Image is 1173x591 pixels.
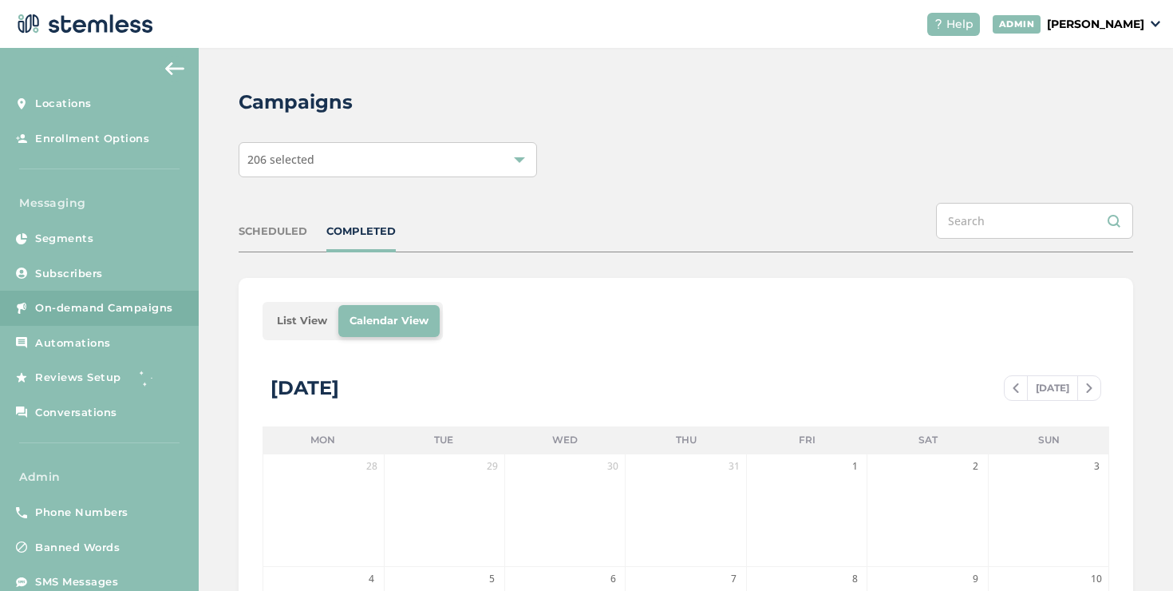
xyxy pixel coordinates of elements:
span: 6 [605,571,621,587]
div: COMPLETED [326,224,396,240]
span: On-demand Campaigns [35,300,173,316]
span: Subscribers [35,266,103,282]
li: Calendar View [338,305,440,337]
img: icon-help-white-03924b79.svg [934,19,943,29]
img: glitter-stars-b7820f95.gif [133,362,165,394]
li: Mon [263,426,384,454]
img: icon-chevron-right-bae969c5.svg [1086,383,1092,393]
span: Help [946,16,974,33]
span: Segments [35,231,93,247]
span: Automations [35,335,111,351]
p: [PERSON_NAME] [1047,16,1144,33]
img: icon-arrow-back-accent-c549486e.svg [165,62,184,75]
img: icon_down-arrow-small-66adaf34.svg [1151,21,1160,27]
div: SCHEDULED [239,224,307,240]
span: 10 [1088,571,1104,587]
h2: Campaigns [239,88,353,117]
li: Thu [626,426,747,454]
span: Reviews Setup [35,370,121,386]
li: Fri [746,426,867,454]
li: Sat [867,426,989,454]
input: Search [936,203,1133,239]
span: 3 [1088,458,1104,474]
span: 206 selected [247,152,314,167]
span: 8 [847,571,863,587]
span: Enrollment Options [35,131,149,147]
li: List View [266,305,338,337]
span: 31 [726,458,742,474]
div: [DATE] [271,374,339,403]
img: logo-dark-0685b13c.svg [13,8,153,40]
span: 9 [968,571,984,587]
li: Wed [504,426,626,454]
span: 30 [605,458,621,474]
span: 5 [484,571,500,587]
div: ADMIN [993,15,1041,34]
span: Conversations [35,405,117,421]
span: Banned Words [35,540,120,556]
span: [DATE] [1027,376,1078,400]
li: Sun [988,426,1109,454]
span: Phone Numbers [35,505,128,521]
span: 1 [847,458,863,474]
span: 7 [726,571,742,587]
span: 29 [484,458,500,474]
iframe: Chat Widget [1093,514,1173,591]
li: Tue [384,426,505,454]
img: icon-chevron-left-b8c47ebb.svg [1013,383,1019,393]
span: SMS Messages [35,574,118,590]
span: 4 [364,571,380,587]
span: 28 [364,458,380,474]
span: 2 [968,458,984,474]
span: Locations [35,96,92,112]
